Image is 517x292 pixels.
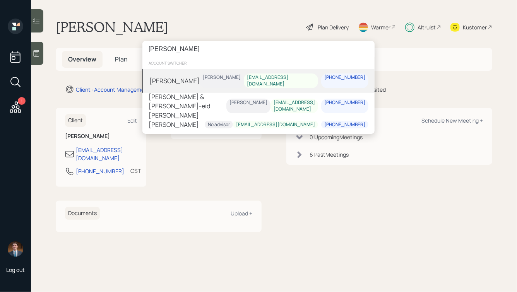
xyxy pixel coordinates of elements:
div: No advisor [208,121,230,128]
div: [PERSON_NAME] [203,74,241,81]
div: [PHONE_NUMBER] [324,99,365,106]
div: [EMAIL_ADDRESS][DOMAIN_NAME] [274,99,315,113]
div: account switcher [142,57,375,69]
div: [EMAIL_ADDRESS][DOMAIN_NAME] [236,121,315,128]
input: Type a command or search… [142,41,375,57]
div: [PERSON_NAME] [149,120,199,129]
div: [PHONE_NUMBER] [324,121,365,128]
div: [EMAIL_ADDRESS][DOMAIN_NAME] [247,74,315,87]
div: [PERSON_NAME] [229,99,267,106]
div: [PERSON_NAME] [149,76,200,85]
div: [PERSON_NAME] & [PERSON_NAME]-eid [PERSON_NAME] [149,92,226,120]
div: [PHONE_NUMBER] [324,74,365,81]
